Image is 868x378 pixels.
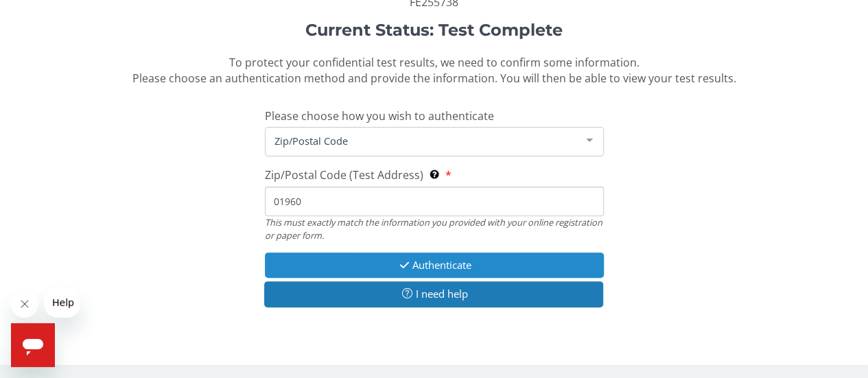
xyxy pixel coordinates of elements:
[305,20,563,40] strong: Current Status: Test Complete
[132,55,736,86] span: To protect your confidential test results, we need to confirm some information. Please choose an ...
[265,167,423,182] span: Zip/Postal Code (Test Address)
[271,133,576,148] span: Zip/Postal Code
[44,287,80,318] iframe: Message from company
[265,252,604,278] button: Authenticate
[264,281,603,307] button: I need help
[11,290,38,318] iframe: Close message
[265,216,604,241] div: This must exactly match the information you provided with your online registration or paper form.
[11,323,55,367] iframe: Button to launch messaging window
[265,108,494,123] span: Please choose how you wish to authenticate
